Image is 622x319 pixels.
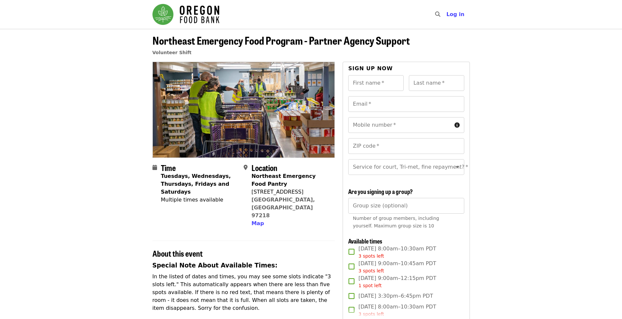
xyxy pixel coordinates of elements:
[152,32,410,48] span: Northeast Emergency Food Program - Partner Agency Support
[348,117,451,133] input: Mobile number
[348,96,464,112] input: Email
[161,173,231,195] strong: Tuesdays, Wednesdays, Thursdays, Fridays and Saturdays
[161,162,176,173] span: Time
[353,216,439,228] span: Number of group members, including yourself. Maximum group size is 10
[358,274,436,289] span: [DATE] 9:00am–12:15pm PDT
[244,164,248,171] i: map-marker-alt icon
[251,220,264,227] button: Map
[358,292,433,300] span: [DATE] 3:30pm–6:45pm PDT
[348,237,382,245] span: Available times
[435,11,440,17] i: search icon
[152,262,278,269] strong: Special Note About Available Times:
[152,247,203,259] span: About this event
[348,198,464,214] input: [object Object]
[251,173,316,187] strong: Northeast Emergency Food Pantry
[251,220,264,226] span: Map
[161,196,238,204] div: Multiple times available
[152,4,219,25] img: Oregon Food Bank - Home
[153,62,335,157] img: Northeast Emergency Food Program - Partner Agency Support organized by Oregon Food Bank
[444,7,450,22] input: Search
[358,311,384,317] span: 3 spots left
[358,303,436,318] span: [DATE] 8:00am–10:30am PDT
[358,260,436,274] span: [DATE] 9:00am–10:45am PDT
[152,164,157,171] i: calendar icon
[152,50,192,55] a: Volunteer Shift
[348,75,404,91] input: First name
[358,245,436,260] span: [DATE] 8:00am–10:30am PDT
[348,138,464,154] input: ZIP code
[251,162,277,173] span: Location
[251,197,315,219] a: [GEOGRAPHIC_DATA], [GEOGRAPHIC_DATA] 97218
[152,273,335,312] p: In the listed of dates and times, you may see some slots indicate "3 slots left." This automatica...
[358,253,384,259] span: 3 spots left
[454,122,460,128] i: circle-info icon
[453,162,462,172] button: Open
[348,187,413,196] span: Are you signing up a group?
[446,11,464,17] span: Log in
[441,8,470,21] button: Log in
[409,75,464,91] input: Last name
[358,283,382,288] span: 1 spot left
[358,268,384,273] span: 3 spots left
[348,65,393,72] span: Sign up now
[251,188,330,196] div: [STREET_ADDRESS]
